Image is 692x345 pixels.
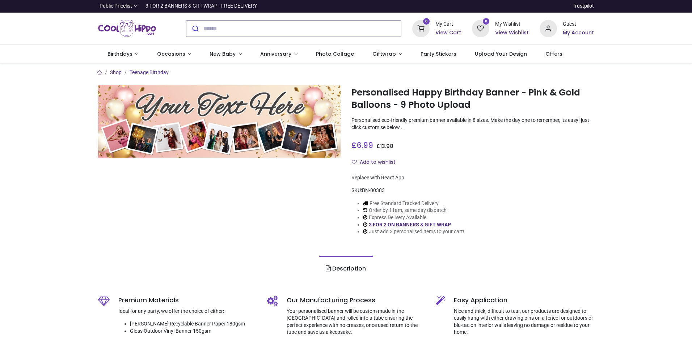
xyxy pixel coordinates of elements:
[98,18,156,39] a: Logo of Cool Hippo
[563,21,594,28] div: Guest
[380,142,393,150] span: 13.98
[98,3,137,10] a: Public Pricelist
[483,18,490,25] sup: 0
[98,45,148,64] a: Birthdays
[472,25,489,31] a: 0
[316,50,354,57] span: Photo Collage
[435,21,461,28] div: My Cart
[563,29,594,37] a: My Account
[363,207,464,214] li: Order by 11am, same day dispatch
[435,29,461,37] a: View Cart
[423,18,430,25] sup: 0
[545,50,562,57] span: Offers
[376,142,393,150] span: £
[100,3,132,10] span: Public Pricelist
[157,50,185,57] span: Occasions
[98,85,341,158] img: Personalised Happy Birthday Banner - Pink & Gold Balloons - 9 Photo Upload
[363,200,464,207] li: Free Standard Tracked Delivery
[351,187,594,194] div: SKU:
[145,3,257,10] div: 3 FOR 2 BANNERS & GIFTWRAP - FREE DELIVERY
[351,174,594,182] div: Replace with React App.
[118,308,256,315] p: Ideal for any party, we offer the choice of either:
[201,45,251,64] a: New Baby
[251,45,307,64] a: Anniversary
[351,156,402,169] button: Add to wishlistAdd to wishlist
[107,50,132,57] span: Birthdays
[98,18,156,39] img: Cool Hippo
[260,50,291,57] span: Anniversary
[372,50,396,57] span: Giftwrap
[351,86,594,111] h1: Personalised Happy Birthday Banner - Pink & Gold Balloons - 9 Photo Upload
[421,50,456,57] span: Party Stickers
[495,21,529,28] div: My Wishlist
[186,21,203,37] button: Submit
[110,69,122,75] a: Shop
[118,296,256,305] h5: Premium Materials
[287,308,425,336] p: Your personalised banner will be custom made in the [GEOGRAPHIC_DATA] and rolled into a tube ensu...
[287,296,425,305] h5: Our Manufacturing Process
[412,25,430,31] a: 0
[351,140,373,150] span: £
[130,69,169,75] a: Teenage Birthday
[573,3,594,10] a: Trustpilot
[495,29,529,37] a: View Wishlist
[475,50,527,57] span: Upload Your Design
[319,256,373,281] a: Description
[356,140,373,150] span: 6.99
[210,50,236,57] span: New Baby
[363,228,464,235] li: Just add 3 personalised items to your cart!
[363,214,464,221] li: Express Delivery Available
[130,328,256,335] li: Gloss Outdoor Vinyl Banner 150gsm
[130,320,256,328] li: [PERSON_NAME] Recyclable Banner Paper 180gsm
[351,117,594,131] p: Personalised eco-friendly premium banner available in 8 sizes. Make the day one to remember, its ...
[148,45,201,64] a: Occasions
[454,296,594,305] h5: Easy Application
[454,308,594,336] p: Nice and thick, difficult to tear, our products are designed to easily hang with either drawing p...
[362,187,385,193] span: BN-00383
[369,222,451,227] a: 3 FOR 2 ON BANNERS & GIFT WRAP
[363,45,411,64] a: Giftwrap
[352,159,357,165] i: Add to wishlist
